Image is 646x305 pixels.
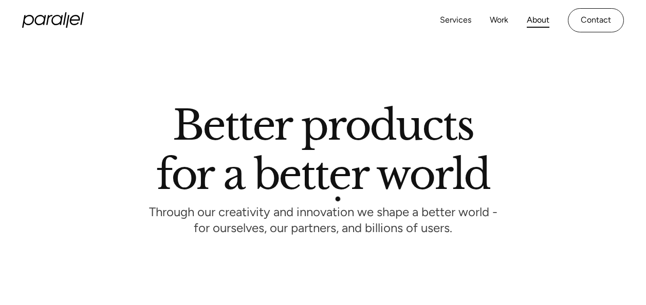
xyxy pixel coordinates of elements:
a: home [22,12,84,28]
a: Services [440,13,471,28]
h1: Better products for a better world [156,110,490,189]
a: About [527,13,549,28]
p: Through our creativity and innovation we shape a better world - for ourselves, our partners, and ... [149,207,497,236]
a: Contact [568,8,624,32]
a: Work [490,13,508,28]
